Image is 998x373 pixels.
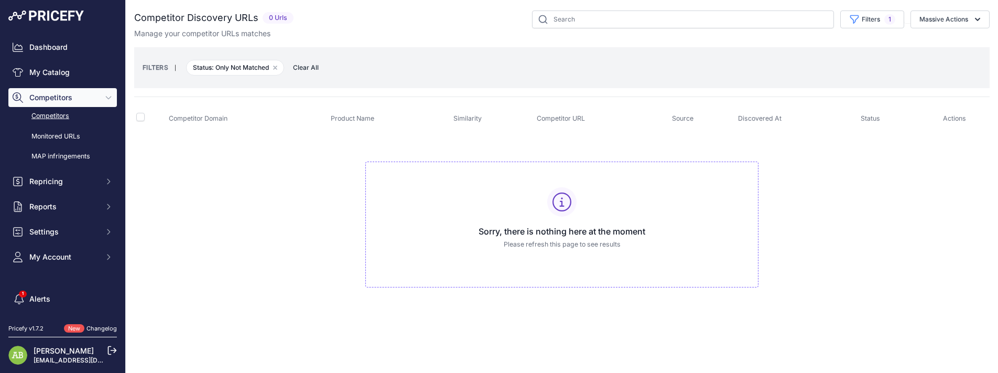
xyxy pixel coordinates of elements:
[8,290,117,308] a: Alerts
[34,356,143,364] a: [EMAIL_ADDRESS][DOMAIN_NAME]
[8,248,117,267] button: My Account
[8,127,117,146] a: Monitored URLs
[169,114,227,122] span: Competitor Domain
[672,114,693,122] span: Source
[29,176,98,187] span: Repricing
[29,252,98,262] span: My Account
[738,114,782,122] span: Discovered At
[331,114,374,122] span: Product Name
[8,10,84,21] img: Pricefy Logo
[8,222,117,241] button: Settings
[910,10,990,28] button: Massive Actions
[86,325,117,332] a: Changelog
[861,114,880,122] span: Status
[8,107,117,125] a: Competitors
[8,324,44,333] div: Pricefy v1.7.2
[532,10,834,28] input: Search
[537,114,585,122] span: Competitor URL
[8,38,117,57] a: Dashboard
[134,28,270,39] p: Manage your competitor URLs matches
[8,147,117,166] a: MAP infringements
[374,225,750,238] h3: Sorry, there is nothing here at the moment
[168,65,182,71] small: |
[884,14,895,25] span: 1
[186,60,284,76] span: Status: Only Not Matched
[374,240,750,250] p: Please refresh this page to see results
[8,88,117,107] button: Competitors
[288,62,324,73] button: Clear All
[263,12,294,24] span: 0 Urls
[453,114,482,122] span: Similarity
[8,63,117,82] a: My Catalog
[34,346,94,355] a: [PERSON_NAME]
[134,10,258,25] h2: Competitor Discovery URLs
[143,63,168,71] small: FILTERS
[29,92,98,103] span: Competitors
[8,38,117,348] nav: Sidebar
[943,114,966,122] span: Actions
[8,197,117,216] button: Reports
[29,201,98,212] span: Reports
[8,172,117,191] button: Repricing
[64,324,84,333] span: New
[29,227,98,237] span: Settings
[840,10,904,28] button: Filters1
